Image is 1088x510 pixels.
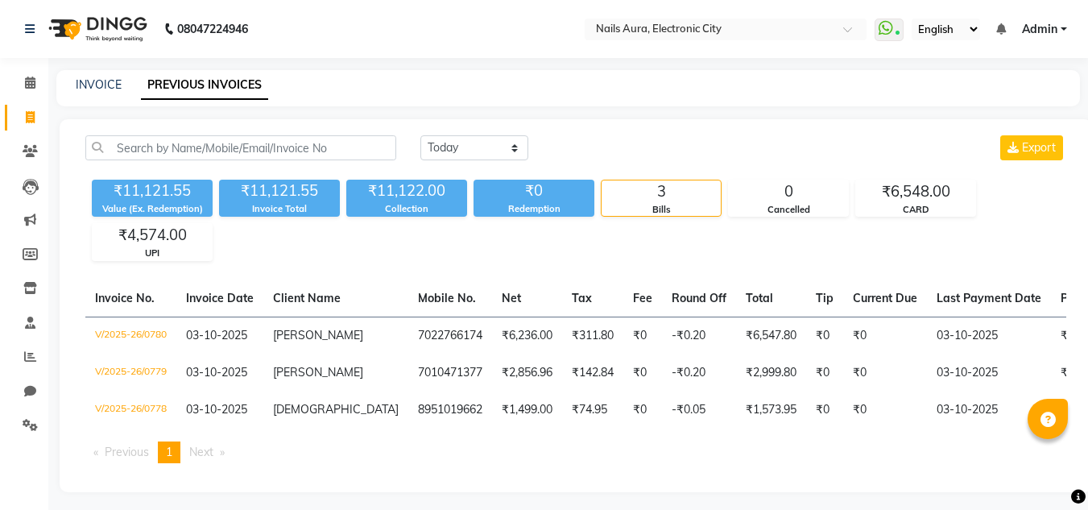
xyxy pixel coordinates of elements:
span: Admin [1022,21,1057,38]
td: ₹0 [843,392,927,429]
button: Export [1000,135,1063,160]
span: 03-10-2025 [186,402,247,417]
div: ₹11,122.00 [346,180,467,202]
span: Tax [572,291,592,305]
span: [PERSON_NAME] [273,365,363,379]
div: Collection [346,202,467,216]
div: UPI [93,247,212,260]
span: 03-10-2025 [186,365,247,379]
td: -₹0.20 [662,317,736,355]
td: 03-10-2025 [927,355,1051,392]
div: Value (Ex. Redemption) [92,202,213,216]
td: ₹2,856.96 [492,355,562,392]
span: Client Name [273,291,341,305]
span: Current Due [853,291,917,305]
td: ₹0 [623,317,662,355]
td: V/2025-26/0778 [85,392,176,429]
td: 03-10-2025 [927,392,1051,429]
div: Cancelled [729,203,848,217]
a: PREVIOUS INVOICES [141,71,268,100]
div: ₹11,121.55 [92,180,213,202]
div: Invoice Total [219,202,340,216]
span: Tip [816,291,834,305]
span: Next [189,445,213,459]
td: ₹6,547.80 [736,317,806,355]
span: Mobile No. [418,291,476,305]
td: 03-10-2025 [927,317,1051,355]
td: ₹311.80 [562,317,623,355]
span: 1 [166,445,172,459]
div: 0 [729,180,848,203]
div: 3 [602,180,721,203]
span: [DEMOGRAPHIC_DATA] [273,402,399,417]
nav: Pagination [85,442,1066,463]
div: ₹0 [474,180,594,202]
td: ₹0 [623,355,662,392]
td: ₹6,236.00 [492,317,562,355]
div: Bills [602,203,721,217]
td: 7010471377 [408,355,492,392]
span: 03-10-2025 [186,328,247,342]
span: Total [746,291,773,305]
td: V/2025-26/0780 [85,317,176,355]
div: CARD [856,203,975,217]
iframe: chat widget [1020,446,1072,494]
b: 08047224946 [177,6,248,52]
td: 7022766174 [408,317,492,355]
span: Invoice Date [186,291,254,305]
span: Last Payment Date [937,291,1041,305]
td: ₹1,573.95 [736,392,806,429]
td: -₹0.20 [662,355,736,392]
span: Fee [633,291,652,305]
span: Round Off [672,291,726,305]
input: Search by Name/Mobile/Email/Invoice No [85,135,396,160]
td: 8951019662 [408,392,492,429]
a: INVOICE [76,77,122,92]
td: ₹142.84 [562,355,623,392]
td: ₹0 [806,392,843,429]
div: ₹11,121.55 [219,180,340,202]
span: Previous [105,445,149,459]
span: Invoice No. [95,291,155,305]
td: ₹0 [806,317,843,355]
img: logo [41,6,151,52]
td: -₹0.05 [662,392,736,429]
div: ₹6,548.00 [856,180,975,203]
td: ₹2,999.80 [736,355,806,392]
td: V/2025-26/0779 [85,355,176,392]
span: Net [502,291,521,305]
td: ₹0 [806,355,843,392]
td: ₹1,499.00 [492,392,562,429]
td: ₹74.95 [562,392,623,429]
td: ₹0 [623,392,662,429]
td: ₹0 [843,317,927,355]
td: ₹0 [843,355,927,392]
div: ₹4,574.00 [93,224,212,247]
div: Redemption [474,202,594,216]
span: [PERSON_NAME] [273,328,363,342]
span: Export [1022,140,1056,155]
